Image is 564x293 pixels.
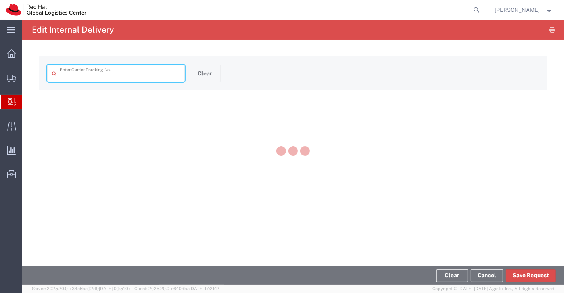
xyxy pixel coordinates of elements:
[190,286,219,291] span: [DATE] 17:21:12
[134,286,219,291] span: Client: 2025.20.0-e640dba
[432,285,554,292] span: Copyright © [DATE]-[DATE] Agistix Inc., All Rights Reserved
[6,4,86,16] img: logo
[99,286,131,291] span: [DATE] 09:51:07
[32,286,131,291] span: Server: 2025.20.0-734e5bc92d9
[495,6,540,14] span: Sumitra Hansdah
[495,5,553,15] button: [PERSON_NAME]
